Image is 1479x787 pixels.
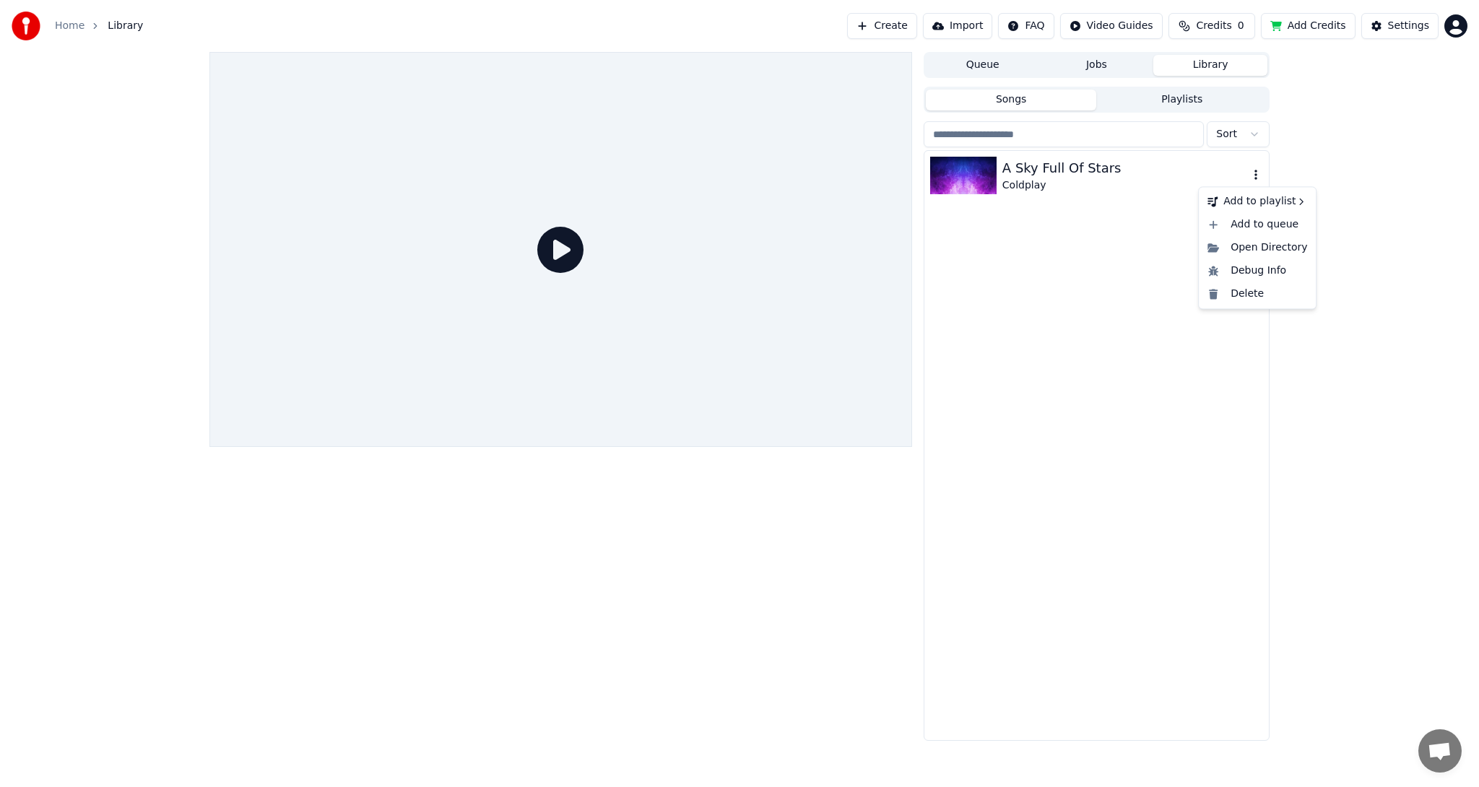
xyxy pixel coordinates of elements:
[1168,13,1255,39] button: Credits0
[1202,190,1313,213] div: Add to playlist
[923,13,992,39] button: Import
[1238,19,1244,33] span: 0
[1202,236,1313,259] div: Open Directory
[1261,13,1356,39] button: Add Credits
[1216,127,1237,142] span: Sort
[1060,13,1163,39] button: Video Guides
[1153,55,1267,76] button: Library
[1202,282,1313,305] div: Delete
[108,19,143,33] span: Library
[1196,19,1231,33] span: Credits
[1361,13,1439,39] button: Settings
[998,13,1054,39] button: FAQ
[926,90,1097,110] button: Songs
[1418,729,1462,773] a: 开放式聊天
[847,13,917,39] button: Create
[12,12,40,40] img: youka
[926,55,1040,76] button: Queue
[1388,19,1429,33] div: Settings
[1002,178,1249,193] div: Coldplay
[1096,90,1267,110] button: Playlists
[1202,213,1313,236] div: Add to queue
[55,19,84,33] a: Home
[1002,158,1249,178] div: A Sky Full Of Stars
[1040,55,1154,76] button: Jobs
[55,19,143,33] nav: breadcrumb
[1202,259,1313,282] div: Debug Info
